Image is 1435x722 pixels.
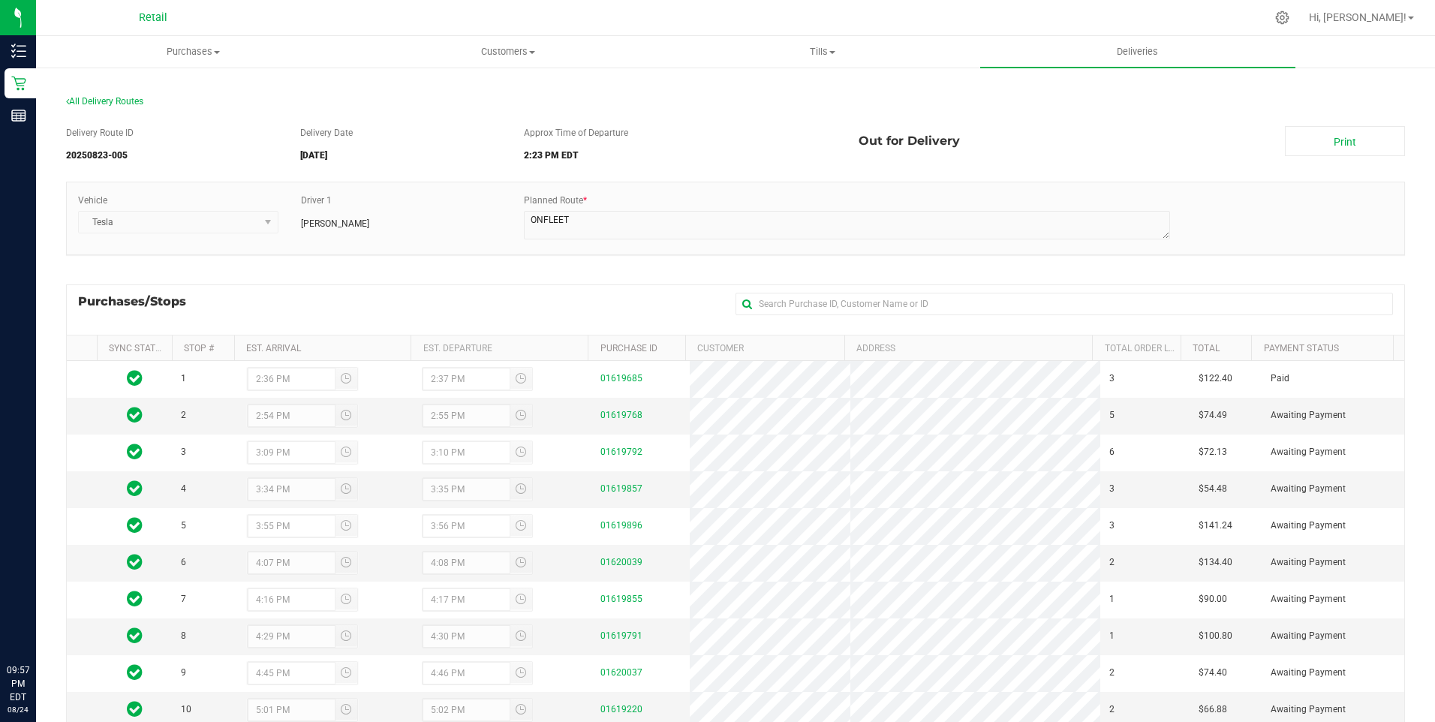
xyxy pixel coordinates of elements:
span: In Sync [127,662,143,683]
a: 01619220 [600,704,642,714]
span: Hi, [PERSON_NAME]! [1309,11,1406,23]
th: Customer [685,335,844,361]
inline-svg: Inventory [11,44,26,59]
span: 9 [181,666,186,680]
a: 01619792 [600,447,642,457]
span: All Delivery Routes [66,96,143,107]
span: 4 [181,482,186,496]
span: 3 [1109,372,1115,386]
span: $66.88 [1199,702,1227,717]
span: $74.49 [1199,408,1227,423]
a: 01619896 [600,520,642,531]
strong: 20250823-005 [66,150,128,161]
span: 2 [1109,666,1115,680]
label: Delivery Route ID [66,126,134,140]
div: Manage settings [1273,11,1292,25]
th: Total Order Lines [1092,335,1181,361]
span: Paid [1271,372,1289,386]
p: 09:57 PM EDT [7,663,29,704]
span: 1 [1109,592,1115,606]
span: In Sync [127,588,143,609]
span: 3 [181,445,186,459]
a: Stop # [184,343,214,353]
a: 01620039 [600,557,642,567]
span: 2 [1109,555,1115,570]
a: 01619857 [600,483,642,494]
h5: [DATE] [300,151,501,161]
span: Tills [666,45,979,59]
span: 6 [1109,445,1115,459]
a: Sync Status [109,343,167,353]
a: Tills [666,36,980,68]
span: Out for Delivery [859,126,960,156]
span: Awaiting Payment [1271,408,1346,423]
span: 2 [181,408,186,423]
span: Awaiting Payment [1271,702,1346,717]
span: 1 [1109,629,1115,643]
h5: 2:23 PM EDT [524,151,836,161]
a: Payment Status [1264,343,1339,353]
span: In Sync [127,368,143,389]
a: Print Manifest [1285,126,1405,156]
span: 10 [181,702,191,717]
a: 01619768 [600,410,642,420]
span: In Sync [127,699,143,720]
span: 2 [1109,702,1115,717]
span: Awaiting Payment [1271,482,1346,496]
span: In Sync [127,441,143,462]
th: Est. Departure [411,335,588,361]
label: Approx Time of Departure [524,126,628,140]
a: Purchase ID [600,343,657,353]
label: Vehicle [78,194,107,207]
inline-svg: Reports [11,108,26,123]
span: $90.00 [1199,592,1227,606]
inline-svg: Retail [11,76,26,91]
a: Total [1193,343,1220,353]
span: $141.24 [1199,519,1232,533]
span: In Sync [127,478,143,499]
span: 3 [1109,519,1115,533]
span: Awaiting Payment [1271,555,1346,570]
span: $54.48 [1199,482,1227,496]
label: Planned Route [524,194,587,207]
span: Purchases [37,45,350,59]
span: In Sync [127,552,143,573]
a: 01619685 [600,373,642,384]
a: 01619791 [600,630,642,641]
span: [PERSON_NAME] [301,217,369,230]
span: 6 [181,555,186,570]
span: $74.40 [1199,666,1227,680]
a: Purchases [36,36,350,68]
span: 7 [181,592,186,606]
span: In Sync [127,515,143,536]
a: Deliveries [980,36,1295,68]
span: $134.40 [1199,555,1232,570]
label: Delivery Date [300,126,353,140]
a: Est. Arrival [246,343,301,353]
span: 1 [181,372,186,386]
span: Retail [139,11,167,24]
span: Deliveries [1097,45,1178,59]
span: Awaiting Payment [1271,519,1346,533]
span: In Sync [127,625,143,646]
a: 01620037 [600,667,642,678]
span: Awaiting Payment [1271,629,1346,643]
span: $100.80 [1199,629,1232,643]
input: Search Purchase ID, Customer Name or ID [736,293,1393,315]
a: 01619855 [600,594,642,604]
span: $72.13 [1199,445,1227,459]
th: Address [844,335,1092,361]
a: Customers [350,36,665,68]
label: Driver 1 [301,194,332,207]
span: 5 [181,519,186,533]
span: 8 [181,629,186,643]
span: In Sync [127,405,143,426]
span: $122.40 [1199,372,1232,386]
iframe: Resource center [15,602,60,647]
span: Purchases/Stops [78,293,201,311]
p: 08/24 [7,704,29,715]
span: Awaiting Payment [1271,445,1346,459]
span: Awaiting Payment [1271,666,1346,680]
span: Customers [351,45,664,59]
span: 3 [1109,482,1115,496]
